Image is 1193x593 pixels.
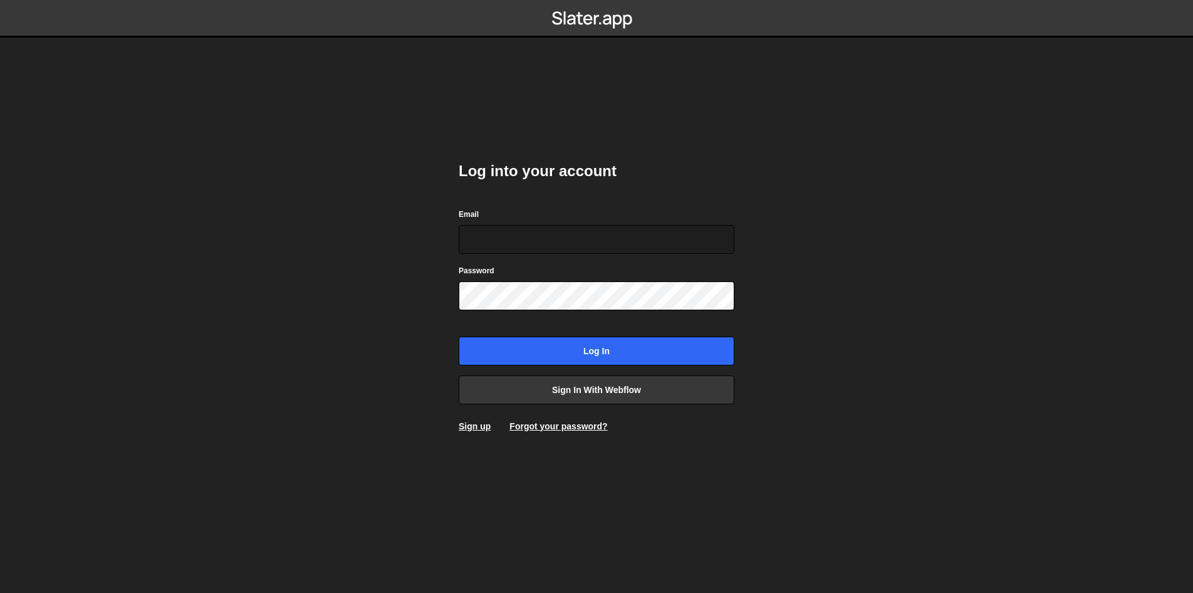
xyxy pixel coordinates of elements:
[459,375,734,404] a: Sign in with Webflow
[459,421,491,431] a: Sign up
[459,265,494,277] label: Password
[459,208,479,221] label: Email
[509,421,607,431] a: Forgot your password?
[459,161,734,181] h2: Log into your account
[459,337,734,365] input: Log in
